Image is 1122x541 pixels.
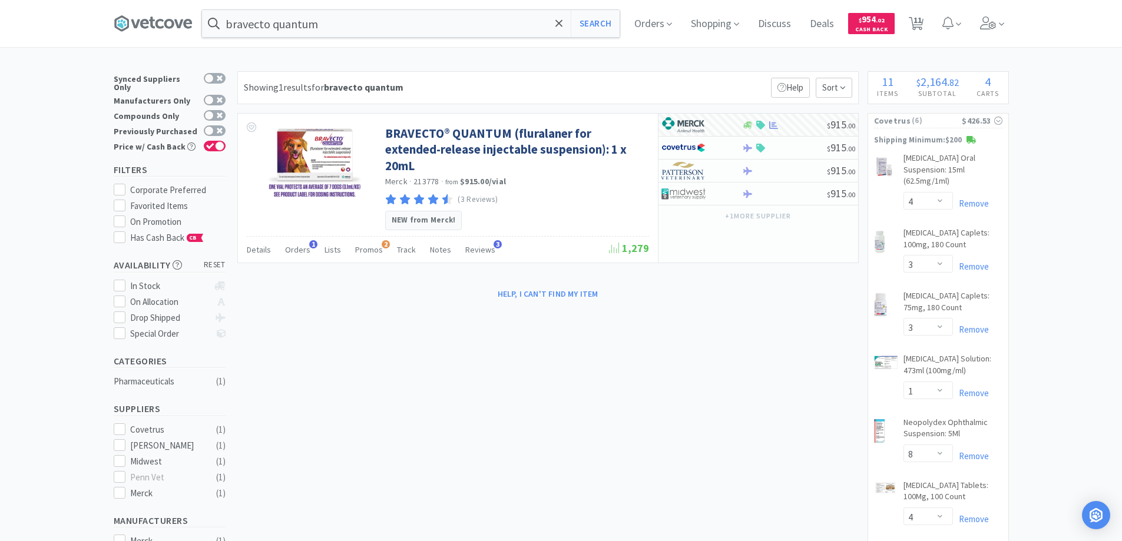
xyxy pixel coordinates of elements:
[805,19,839,29] a: Deals
[130,199,226,213] div: Favorited Items
[904,20,928,31] a: 11
[114,125,198,135] div: Previously Purchased
[859,16,862,24] span: $
[382,240,390,248] span: 2
[216,423,226,437] div: ( 1 )
[130,486,203,500] div: Merck
[771,78,810,98] p: Help
[874,293,888,316] img: 499020fc84f6491fa9c17a906282a4b2_568212.png
[953,387,989,399] a: Remove
[874,155,893,178] img: 39d4fc46d67c416e8090101133f4a1d0_491356.png
[247,244,271,255] span: Details
[130,454,203,469] div: Midwest
[827,167,830,176] span: $
[874,230,886,253] img: a93f6aa6aed644a9956e9ea5e5caa658_575321.png
[312,81,403,93] span: for
[921,74,947,89] span: 2,164
[465,244,495,255] span: Reviews
[130,183,226,197] div: Corporate Preferred
[114,110,198,120] div: Compounds Only
[876,16,885,24] span: . 02
[267,125,362,202] img: f502b60e20a94989973cbb06b53a3b95_570828.jpg
[827,144,830,153] span: $
[882,74,893,89] span: 11
[571,10,620,37] button: Search
[911,115,962,127] span: ( 6 )
[827,190,830,199] span: $
[130,215,226,229] div: On Promotion
[903,353,1002,381] a: [MEDICAL_DATA] Solution: 473ml (100mg/ml)
[130,327,208,341] div: Special Order
[130,470,203,484] div: Penn Vet
[1082,501,1110,529] div: Open Intercom Messenger
[114,73,198,91] div: Synced Suppliers Only
[324,81,403,93] strong: bravecto quantum
[114,374,209,389] div: Pharmaceuticals
[309,240,317,248] span: 1
[827,121,830,130] span: $
[874,419,885,443] img: 55f8628497de4c6e9d6bbd8829df712a_477158.png
[827,187,855,200] span: 915
[114,141,198,151] div: Price w/ Cash Back
[458,194,498,206] p: (3 Reviews)
[491,284,605,304] button: Help, I can't find my item
[874,356,898,369] img: 9098b75a46a04257b6767ed8485751ce_491361.png
[916,77,921,88] span: $
[325,244,341,255] span: Lists
[130,279,208,293] div: In Stock
[130,311,208,325] div: Drop Shipped
[874,114,911,127] span: Covetrus
[430,244,451,255] span: Notes
[903,152,1002,192] a: [MEDICAL_DATA] Oral Suspension: 15ml (62.5mg/1ml)
[868,134,1008,147] p: Shipping Minimum: $200
[409,176,412,187] span: ·
[985,74,991,89] span: 4
[661,162,706,180] img: f5e969b455434c6296c6d81ef179fa71_3.png
[962,114,1002,127] div: $426.53
[445,178,458,186] span: from
[130,439,203,453] div: [PERSON_NAME]
[661,139,706,157] img: 77fca1acd8b6420a9015268ca798ef17_1.png
[609,241,649,255] span: 1,279
[114,514,226,527] h5: Manufacturers
[187,234,199,241] span: CB
[846,121,855,130] span: . 00
[441,176,443,187] span: ·
[827,141,855,154] span: 915
[953,261,989,272] a: Remove
[903,290,1002,318] a: [MEDICAL_DATA] Caplets: 75mg, 180 Count
[392,215,456,225] strong: NEW from Merck!
[216,439,226,453] div: ( 1 )
[460,176,506,187] strong: $915.00 / vial
[874,482,898,493] img: c01401b40468422ca60babbab44bf97d_785496.png
[846,167,855,176] span: . 00
[114,258,226,272] h5: Availability
[953,198,989,209] a: Remove
[413,176,439,187] span: 213778
[903,417,1002,444] a: Neopolydex Ophthalmic Suspension: 5Ml
[846,190,855,199] span: . 00
[397,244,416,255] span: Track
[661,185,706,203] img: 4dd14cff54a648ac9e977f0c5da9bc2e_5.png
[216,470,226,484] div: ( 1 )
[114,163,226,177] h5: Filters
[130,423,203,437] div: Covetrus
[903,480,1002,507] a: [MEDICAL_DATA] Tablets: 100Mg, 100 Count
[130,295,208,309] div: On Allocation
[114,95,198,105] div: Manufacturers Only
[216,374,226,389] div: ( 1 )
[953,450,989,462] a: Remove
[859,14,885,25] span: 954
[949,77,959,88] span: 82
[827,118,855,131] span: 915
[855,26,888,34] span: Cash Back
[846,144,855,153] span: . 00
[114,402,226,416] h5: Suppliers
[494,240,502,248] span: 3
[130,232,204,243] span: Has Cash Back
[202,10,620,37] input: Search by item, sku, manufacturer, ingredient, size...
[827,164,855,177] span: 915
[907,76,968,88] div: .
[903,227,1002,255] a: [MEDICAL_DATA] Caplets: 100mg, 180 Count
[204,259,226,271] span: reset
